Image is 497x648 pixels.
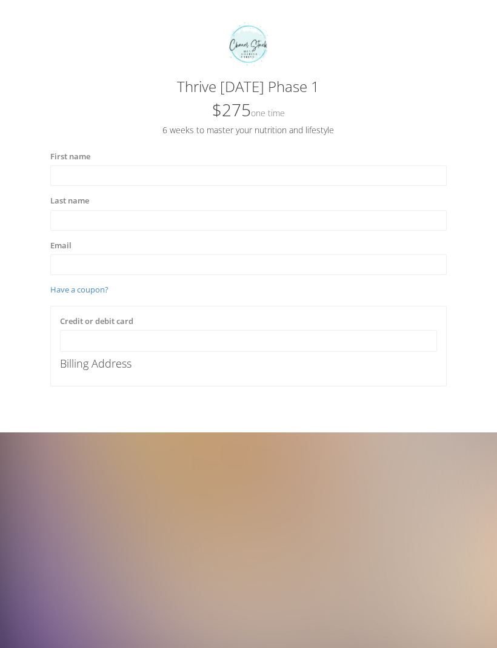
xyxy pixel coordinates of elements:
[251,107,285,119] small: One time
[212,98,285,121] span: $275
[50,79,446,94] h3: Thrive [DATE] Phase 1
[228,21,270,67] img: csl.jpg
[60,358,436,370] h4: Billing Address
[50,284,108,295] a: Have a coupon?
[60,316,133,328] label: Credit or debit card
[50,195,89,207] label: Last name
[50,240,72,252] label: Email
[50,151,90,163] label: First name
[50,125,446,134] h5: 6 weeks to master your nutrition and lifestyle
